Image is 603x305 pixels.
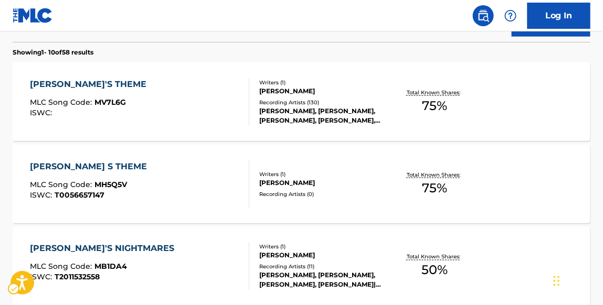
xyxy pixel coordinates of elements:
[259,271,386,290] div: [PERSON_NAME], [PERSON_NAME], [PERSON_NAME], [PERSON_NAME]|[PERSON_NAME], [PERSON_NAME]
[504,9,517,22] img: help
[259,263,386,271] div: Recording Artists ( 11 )
[259,190,386,198] div: Recording Artists ( 0 )
[55,273,100,282] span: T2011532558
[421,261,448,280] span: 50 %
[527,3,590,29] a: Log In
[94,97,126,107] span: MV7L6G
[30,273,55,282] span: ISWC :
[407,171,463,179] p: Total Known Shares:
[13,145,590,223] a: [PERSON_NAME] S THEMEMLC Song Code:MH5Q5VISWC:T0056657147Writers (1)[PERSON_NAME]Recording Artist...
[259,243,386,251] div: Writers ( 1 )
[30,262,94,271] span: MLC Song Code :
[30,97,94,107] span: MLC Song Code :
[551,255,603,305] div: Chat Widget
[259,79,386,86] div: Writers ( 1 )
[259,251,386,260] div: [PERSON_NAME]
[407,89,463,96] p: Total Known Shares:
[30,108,55,117] span: ISWC :
[94,262,127,271] span: MB1DA4
[30,160,152,173] div: [PERSON_NAME] S THEME
[55,190,104,200] span: T0056657147
[422,96,447,115] span: 75 %
[259,106,386,125] div: [PERSON_NAME], [PERSON_NAME], [PERSON_NAME], [PERSON_NAME], [PERSON_NAME]
[13,62,590,141] a: [PERSON_NAME]'S THEMEMLC Song Code:MV7L6GISWC:Writers (1)[PERSON_NAME]Recording Artists (130)[PER...
[551,255,603,305] iframe: Hubspot Iframe
[259,170,386,178] div: Writers ( 1 )
[30,243,179,255] div: [PERSON_NAME]'S NIGHTMARES
[30,190,55,200] span: ISWC :
[94,180,127,189] span: MH5Q5V
[30,78,152,91] div: [PERSON_NAME]'S THEME
[407,253,463,261] p: Total Known Shares:
[259,86,386,96] div: [PERSON_NAME]
[13,8,53,23] img: MLC Logo
[554,265,560,297] div: Drag
[477,9,490,22] img: search
[422,179,447,198] span: 75 %
[259,99,386,106] div: Recording Artists ( 130 )
[30,180,94,189] span: MLC Song Code :
[259,178,386,188] div: [PERSON_NAME]
[13,48,93,57] p: Showing 1 - 10 of 58 results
